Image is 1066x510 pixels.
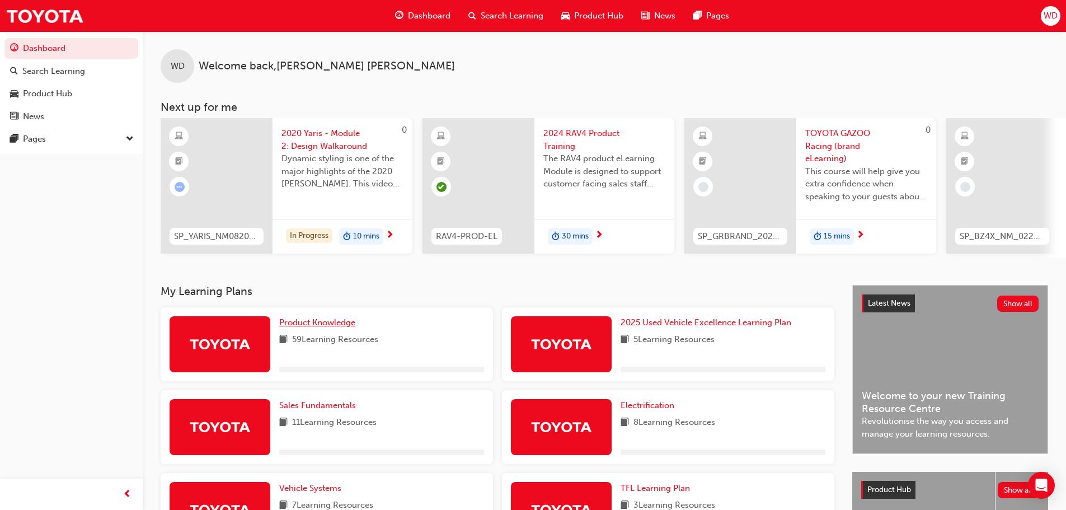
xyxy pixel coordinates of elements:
span: 59 Learning Resources [292,333,378,347]
span: Welcome to your new Training Resource Centre [862,390,1039,415]
span: booktick-icon [175,155,183,169]
span: Pages [706,10,729,22]
div: Pages [23,133,46,146]
span: Sales Fundamentals [279,400,356,410]
span: 2024 RAV4 Product Training [543,127,665,152]
span: learningRecordVerb_NONE-icon [698,182,708,192]
span: book-icon [279,333,288,347]
span: book-icon [621,333,629,347]
a: RAV4-PROD-EL2024 RAV4 Product TrainingThe RAV4 product eLearning Module is designed to support cu... [422,118,674,254]
div: Search Learning [22,65,85,78]
span: WD [1044,10,1058,22]
button: Pages [4,129,138,149]
span: booktick-icon [961,155,969,169]
img: Trak [6,3,84,29]
span: 5 Learning Resources [633,333,715,347]
button: Show all [997,296,1039,312]
span: SP_YARIS_NM0820_EL_02 [174,230,259,243]
a: TFL Learning Plan [621,482,694,495]
span: Dashboard [408,10,450,22]
a: 0SP_GRBRAND_2022_ELTOYOTA GAZOO Racing (brand eLearning)This course will help give you extra conf... [684,118,936,254]
span: learningRecordVerb_PASS-icon [436,182,447,192]
span: booktick-icon [437,155,445,169]
span: guage-icon [395,9,403,23]
span: RAV4-PROD-EL [436,230,497,243]
span: learningResourceType_ELEARNING-icon [175,129,183,144]
a: News [4,106,138,127]
span: Electrification [621,400,674,410]
span: book-icon [279,416,288,430]
a: car-iconProduct Hub [552,4,632,27]
a: Vehicle Systems [279,482,346,495]
span: News [654,10,675,22]
span: 0 [926,125,931,135]
span: news-icon [641,9,650,23]
span: learningResourceType_ELEARNING-icon [961,129,969,144]
button: Show all [998,482,1040,498]
span: 10 mins [353,230,379,243]
span: guage-icon [10,44,18,54]
span: pages-icon [693,9,702,23]
div: Open Intercom Messenger [1028,472,1055,499]
button: WD [1041,6,1060,26]
span: next-icon [856,231,865,241]
span: duration-icon [343,230,351,244]
span: SP_BZ4X_NM_0224_EL01 [960,230,1045,243]
span: duration-icon [814,230,821,244]
span: next-icon [595,231,603,241]
a: Dashboard [4,38,138,59]
span: 2020 Yaris - Module 2: Design Walkaround [281,127,403,152]
span: SP_GRBRAND_2022_EL [698,230,783,243]
a: 2025 Used Vehicle Excellence Learning Plan [621,316,796,329]
span: learningRecordVerb_NONE-icon [960,182,970,192]
a: guage-iconDashboard [386,4,459,27]
a: Search Learning [4,61,138,82]
img: Trak [189,417,251,437]
span: Dynamic styling is one of the major highlights of the 2020 [PERSON_NAME]. This video gives an in-... [281,152,403,190]
img: Trak [530,334,592,354]
a: news-iconNews [632,4,684,27]
span: prev-icon [123,488,132,502]
span: pages-icon [10,134,18,144]
a: pages-iconPages [684,4,738,27]
span: search-icon [468,9,476,23]
a: Latest NewsShow all [862,294,1039,312]
span: 2025 Used Vehicle Excellence Learning Plan [621,317,791,327]
span: car-icon [10,89,18,99]
a: search-iconSearch Learning [459,4,552,27]
span: Welcome back , [PERSON_NAME] [PERSON_NAME] [199,60,455,73]
span: booktick-icon [699,155,707,169]
h3: Next up for me [143,101,1066,114]
a: Electrification [621,399,679,412]
span: next-icon [386,231,394,241]
span: Search Learning [481,10,543,22]
h3: My Learning Plans [161,285,834,298]
span: Revolutionise the way you access and manage your learning resources. [862,415,1039,440]
span: 8 Learning Resources [633,416,715,430]
span: news-icon [10,112,18,122]
span: TFL Learning Plan [621,483,690,493]
span: 15 mins [824,230,850,243]
div: In Progress [286,228,332,244]
span: learningRecordVerb_ATTEMPT-icon [175,182,185,192]
a: Latest NewsShow allWelcome to your new Training Resource CentreRevolutionise the way you access a... [852,285,1048,454]
span: WD [171,60,185,73]
span: Product Knowledge [279,317,355,327]
span: Product Hub [574,10,623,22]
span: duration-icon [552,230,560,244]
a: 0SP_YARIS_NM0820_EL_022020 Yaris - Module 2: Design WalkaroundDynamic styling is one of the major... [161,118,412,254]
span: car-icon [561,9,570,23]
span: search-icon [10,67,18,77]
span: This course will help give you extra confidence when speaking to your guests about the TOYOTA GAZ... [805,165,927,203]
div: Product Hub [23,87,72,100]
span: book-icon [621,416,629,430]
img: Trak [189,334,251,354]
span: The RAV4 product eLearning Module is designed to support customer facing sales staff with introdu... [543,152,665,190]
span: TOYOTA GAZOO Racing (brand eLearning) [805,127,927,165]
span: 11 Learning Resources [292,416,377,430]
img: Trak [530,417,592,437]
a: Product HubShow all [861,481,1039,499]
a: Sales Fundamentals [279,399,360,412]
